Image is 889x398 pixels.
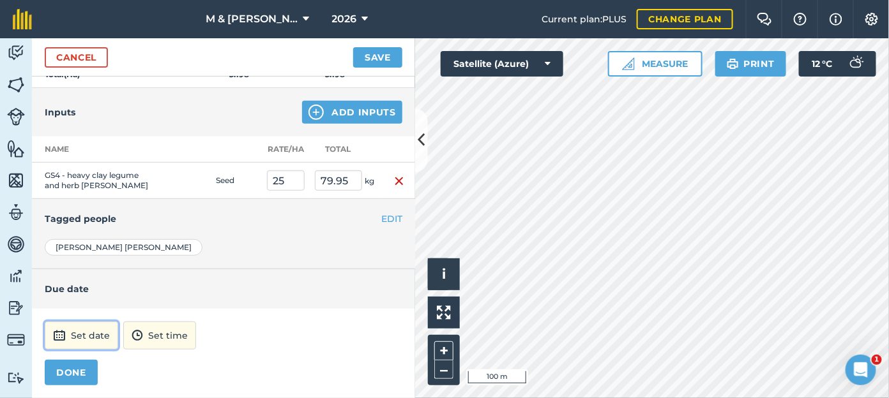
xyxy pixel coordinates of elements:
img: svg+xml;base64,PD94bWwgdmVyc2lvbj0iMS4wIiBlbmNvZGluZz0idXRmLTgiPz4KPCEtLSBHZW5lcmF0b3I6IEFkb2JlIE... [53,328,66,343]
button: Add Inputs [302,101,402,124]
iframe: Intercom live chat [846,355,876,385]
button: i [428,258,460,290]
button: Set date [45,321,118,350]
button: EDIT [381,212,402,226]
a: Cancel [45,47,108,68]
img: svg+xml;base64,PHN2ZyB4bWxucz0iaHR0cDovL3d3dy53My5vcmcvMjAwMC9zdmciIHdpZHRoPSIxNyIgaGVpZ2h0PSIxNy... [830,11,842,27]
img: svg+xml;base64,PHN2ZyB4bWxucz0iaHR0cDovL3d3dy53My5vcmcvMjAwMC9zdmciIHdpZHRoPSI1NiIgaGVpZ2h0PSI2MC... [7,75,25,94]
span: i [442,266,446,282]
img: svg+xml;base64,PD94bWwgdmVyc2lvbj0iMS4wIiBlbmNvZGluZz0idXRmLTgiPz4KPCEtLSBHZW5lcmF0b3I6IEFkb2JlIE... [7,372,25,384]
img: svg+xml;base64,PD94bWwgdmVyc2lvbj0iMS4wIiBlbmNvZGluZz0idXRmLTgiPz4KPCEtLSBHZW5lcmF0b3I6IEFkb2JlIE... [7,43,25,63]
h4: Inputs [45,105,75,119]
span: M & [PERSON_NAME] [206,11,298,27]
img: svg+xml;base64,PD94bWwgdmVyc2lvbj0iMS4wIiBlbmNvZGluZz0idXRmLTgiPz4KPCEtLSBHZW5lcmF0b3I6IEFkb2JlIE... [132,328,143,343]
td: Seed [211,163,262,199]
span: 12 ° C [812,51,833,77]
img: svg+xml;base64,PHN2ZyB4bWxucz0iaHR0cDovL3d3dy53My5vcmcvMjAwMC9zdmciIHdpZHRoPSI1NiIgaGVpZ2h0PSI2MC... [7,139,25,158]
button: Satellite (Azure) [441,51,563,77]
button: Print [715,51,787,77]
th: Total [310,136,383,163]
th: Rate/ Ha [262,136,310,163]
span: 1 [872,355,882,365]
img: svg+xml;base64,PD94bWwgdmVyc2lvbj0iMS4wIiBlbmNvZGluZz0idXRmLTgiPz4KPCEtLSBHZW5lcmF0b3I6IEFkb2JlIE... [7,108,25,126]
h4: Due date [45,282,402,296]
td: GS4 - heavy clay legume and herb [PERSON_NAME] [32,163,160,199]
img: svg+xml;base64,PD94bWwgdmVyc2lvbj0iMS4wIiBlbmNvZGluZz0idXRmLTgiPz4KPCEtLSBHZW5lcmF0b3I6IEFkb2JlIE... [7,331,25,349]
button: + [434,341,453,360]
button: 12 °C [799,51,876,77]
span: Current plan : PLUS [542,12,627,26]
button: Set time [123,321,196,350]
img: Two speech bubbles overlapping with the left bubble in the forefront [757,13,772,26]
button: Measure [608,51,703,77]
img: svg+xml;base64,PHN2ZyB4bWxucz0iaHR0cDovL3d3dy53My5vcmcvMjAwMC9zdmciIHdpZHRoPSI1NiIgaGVpZ2h0PSI2MC... [7,171,25,190]
img: Ruler icon [622,57,635,70]
img: svg+xml;base64,PD94bWwgdmVyc2lvbj0iMS4wIiBlbmNvZGluZz0idXRmLTgiPz4KPCEtLSBHZW5lcmF0b3I6IEFkb2JlIE... [7,298,25,318]
img: A question mark icon [793,13,808,26]
img: svg+xml;base64,PHN2ZyB4bWxucz0iaHR0cDovL3d3dy53My5vcmcvMjAwMC9zdmciIHdpZHRoPSIxOSIgaGVpZ2h0PSIyNC... [727,56,739,71]
button: Save [353,47,402,68]
img: svg+xml;base64,PD94bWwgdmVyc2lvbj0iMS4wIiBlbmNvZGluZz0idXRmLTgiPz4KPCEtLSBHZW5lcmF0b3I6IEFkb2JlIE... [7,267,25,286]
img: svg+xml;base64,PHN2ZyB4bWxucz0iaHR0cDovL3d3dy53My5vcmcvMjAwMC9zdmciIHdpZHRoPSIxNiIgaGVpZ2h0PSIyNC... [394,173,404,189]
button: – [434,360,453,379]
img: svg+xml;base64,PD94bWwgdmVyc2lvbj0iMS4wIiBlbmNvZGluZz0idXRmLTgiPz4KPCEtLSBHZW5lcmF0b3I6IEFkb2JlIE... [7,235,25,254]
img: fieldmargin Logo [13,9,32,29]
span: 2026 [332,11,357,27]
div: [PERSON_NAME] [PERSON_NAME] [45,239,202,256]
a: Change plan [637,9,733,29]
h4: Tagged people [45,212,402,226]
th: Name [32,136,160,163]
img: svg+xml;base64,PD94bWwgdmVyc2lvbj0iMS4wIiBlbmNvZGluZz0idXRmLTgiPz4KPCEtLSBHZW5lcmF0b3I6IEFkb2JlIE... [7,203,25,222]
td: kg [310,163,383,199]
img: Four arrows, one pointing top left, one top right, one bottom right and the last bottom left [437,306,451,320]
img: A cog icon [864,13,879,26]
img: svg+xml;base64,PD94bWwgdmVyc2lvbj0iMS4wIiBlbmNvZGluZz0idXRmLTgiPz4KPCEtLSBHZW5lcmF0b3I6IEFkb2JlIE... [843,51,869,77]
button: DONE [45,360,98,385]
img: svg+xml;base64,PHN2ZyB4bWxucz0iaHR0cDovL3d3dy53My5vcmcvMjAwMC9zdmciIHdpZHRoPSIxNCIgaGVpZ2h0PSIyNC... [308,105,324,120]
